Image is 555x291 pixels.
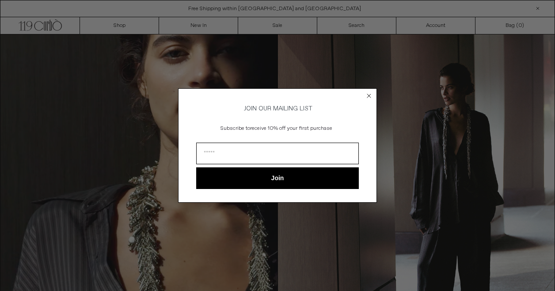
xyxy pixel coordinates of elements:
button: Close dialog [365,91,373,100]
button: Join [196,167,359,189]
span: receive 10% off your first purchase [250,125,332,132]
input: Email [196,143,359,164]
span: JOIN OUR MAILING LIST [243,105,312,113]
span: Subscribe to [220,125,250,132]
